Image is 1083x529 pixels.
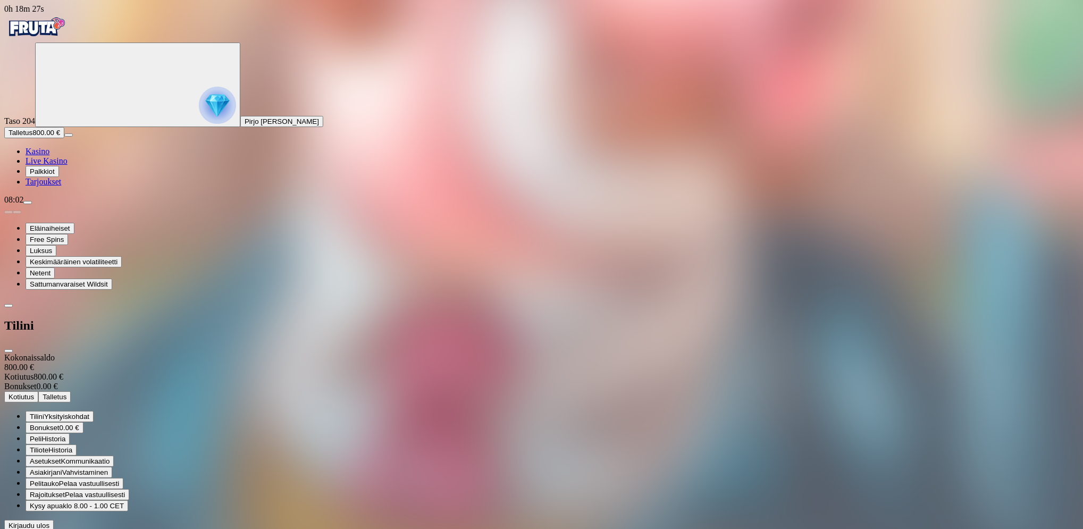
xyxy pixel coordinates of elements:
span: Kotiutus [9,393,34,401]
span: Sattumanvaraiset Wildsit [30,280,108,288]
button: Free Spins [26,234,68,245]
a: diamond iconKasino [26,147,49,156]
button: headphones iconKysy apuaklo 8.00 - 1.00 CET [26,500,128,511]
span: 08:02 [4,195,23,204]
span: user session time [4,4,44,13]
span: Live Kasino [26,156,68,165]
span: Pirjo [PERSON_NAME] [245,117,319,125]
span: Kysy apua [30,502,63,510]
div: 800.00 € [4,372,1079,382]
div: Kokonaissaldo [4,353,1079,372]
span: Tilini [30,413,44,421]
button: user-circle iconTiliniYksityiskohdat [26,411,94,422]
a: poker-chip iconLive Kasino [26,156,68,165]
span: Asiakirjani [30,468,62,476]
button: chevron-left icon [4,304,13,307]
h2: Tilini [4,318,1079,333]
span: Rajoitukset [30,491,65,499]
span: Free Spins [30,236,64,243]
span: Kommunikaatio [61,457,110,465]
button: transactions iconTilioteHistoria [26,444,77,456]
span: Kasino [26,147,49,156]
button: menu [23,201,32,204]
span: Pelitauko [30,480,59,488]
span: Keskimääräinen volatiliteetti [30,258,117,266]
button: close [4,349,13,352]
a: gift-inverted iconTarjoukset [26,177,61,186]
button: Talletusplus icon800.00 € [4,127,64,138]
button: reward iconPalkkiot [26,166,59,177]
button: Eläinaiheiset [26,223,74,234]
span: Kotiutus [4,372,33,381]
span: Talletus [43,393,66,401]
button: reward progress [35,43,240,127]
span: Tiliote [30,446,48,454]
button: Pirjo [PERSON_NAME] [240,116,323,127]
span: Peli [30,435,41,443]
button: clock iconPelitaukoPelaa vastuullisesti [26,478,123,489]
button: history iconPeliHistoria [26,433,70,444]
button: Kotiutus [4,391,38,402]
span: Historia [48,446,72,454]
button: document iconAsiakirjaniVahvistaminen [26,467,112,478]
span: klo 8.00 - 1.00 CET [63,502,124,510]
button: Keskimääräinen volatiliteetti [26,256,122,267]
button: Luksus [26,245,56,256]
span: Bonukset [30,424,60,432]
button: prev slide [4,211,13,214]
span: Yksityiskohdat [44,413,89,421]
span: 0.00 € [60,424,79,432]
button: limits iconRajoituksetPelaa vastuullisesti [26,489,129,500]
span: Historia [41,435,65,443]
span: Talletus [9,129,32,137]
button: smiley iconBonukset0.00 € [26,422,83,433]
span: 800.00 € [32,129,60,137]
span: Eläinaiheiset [30,224,70,232]
button: Sattumanvaraiset Wildsit [26,279,112,290]
span: Pelaa vastuullisesti [59,480,119,488]
button: toggle iconAsetuksetKommunikaatio [26,456,114,467]
span: Tarjoukset [26,177,61,186]
span: Vahvistaminen [62,468,108,476]
span: Palkkiot [30,167,55,175]
button: next slide [13,211,21,214]
span: Pelaa vastuullisesti [65,491,125,499]
span: Netent [30,269,51,277]
a: Fruta [4,33,68,42]
nav: Primary [4,14,1079,187]
button: Talletus [38,391,71,402]
img: reward progress [199,87,236,124]
span: Asetukset [30,457,61,465]
button: Netent [26,267,55,279]
div: 0.00 € [4,382,1079,391]
span: Bonukset [4,382,36,391]
img: Fruta [4,14,68,40]
button: menu [64,133,73,137]
span: Luksus [30,247,52,255]
span: Taso 204 [4,116,35,125]
div: 800.00 € [4,363,1079,372]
